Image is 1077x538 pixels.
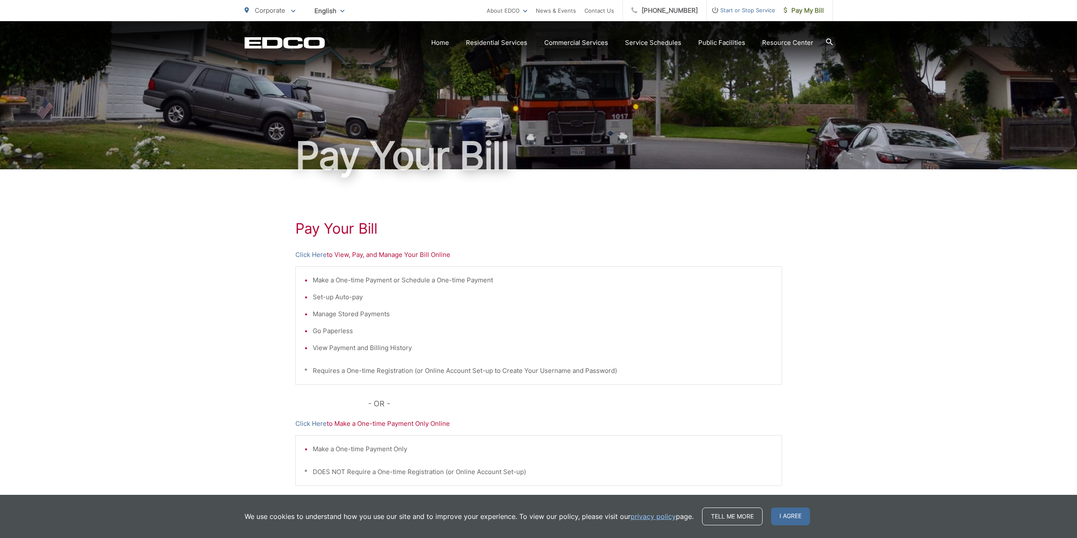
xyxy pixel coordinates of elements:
[466,38,527,48] a: Residential Services
[762,38,813,48] a: Resource Center
[313,326,773,336] li: Go Paperless
[313,292,773,302] li: Set-up Auto-pay
[313,275,773,285] li: Make a One-time Payment or Schedule a One-time Payment
[313,309,773,319] li: Manage Stored Payments
[625,38,681,48] a: Service Schedules
[771,508,810,525] span: I agree
[295,250,327,260] a: Click Here
[784,6,824,16] span: Pay My Bill
[544,38,608,48] a: Commercial Services
[536,6,576,16] a: News & Events
[313,343,773,353] li: View Payment and Billing History
[295,419,782,429] p: to Make a One-time Payment Only Online
[245,511,694,521] p: We use cookies to understand how you use our site and to improve your experience. To view our pol...
[487,6,527,16] a: About EDCO
[245,37,325,49] a: EDCD logo. Return to the homepage.
[255,6,285,14] span: Corporate
[245,135,833,177] h1: Pay Your Bill
[308,3,351,18] span: English
[702,508,763,525] a: Tell me more
[295,220,782,237] h1: Pay Your Bill
[698,38,745,48] a: Public Facilities
[431,38,449,48] a: Home
[313,444,773,454] li: Make a One-time Payment Only
[304,467,773,477] p: * DOES NOT Require a One-time Registration (or Online Account Set-up)
[304,366,773,376] p: * Requires a One-time Registration (or Online Account Set-up to Create Your Username and Password)
[584,6,614,16] a: Contact Us
[295,250,782,260] p: to View, Pay, and Manage Your Bill Online
[368,397,782,410] p: - OR -
[295,419,327,429] a: Click Here
[631,511,676,521] a: privacy policy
